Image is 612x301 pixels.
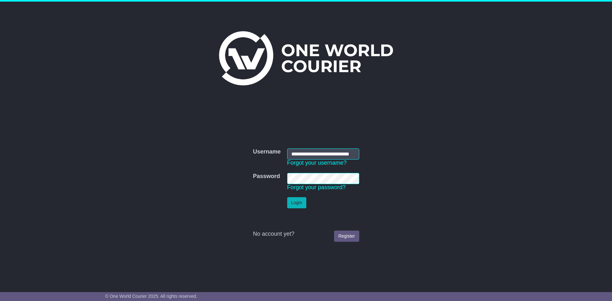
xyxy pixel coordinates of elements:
div: No account yet? [253,231,359,238]
a: Register [334,231,359,242]
a: Forgot your username? [287,160,347,166]
span: © One World Courier 2025. All rights reserved. [105,294,197,299]
img: One World [219,31,393,85]
label: Password [253,173,280,180]
a: Forgot your password? [287,184,346,190]
button: Login [287,197,306,208]
label: Username [253,148,280,155]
